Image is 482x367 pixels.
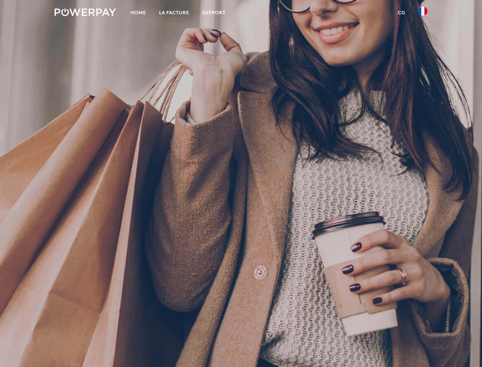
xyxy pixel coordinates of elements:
[392,6,412,19] a: CG
[418,6,427,16] img: fr
[196,6,232,19] a: Support
[55,8,116,16] img: logo-powerpay-white.svg
[124,6,153,19] a: Home
[153,6,196,19] a: LA FACTURE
